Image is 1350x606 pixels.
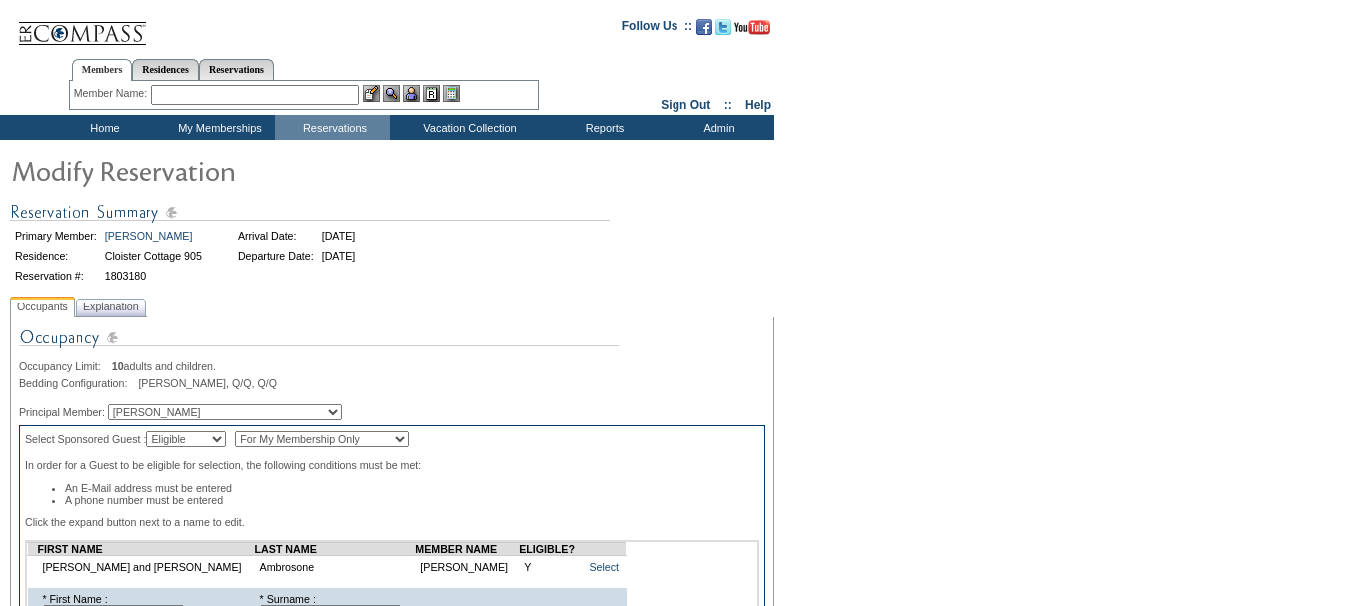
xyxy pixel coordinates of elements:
td: [DATE] [319,227,359,245]
td: FIRST NAME [38,543,255,556]
div: Member Name: [74,85,151,102]
a: Follow us on Twitter [715,25,731,37]
a: Select [589,561,619,573]
td: Cloister Cottage 905 [102,247,205,265]
span: 10 [112,360,124,372]
a: [PERSON_NAME] [105,230,193,242]
td: Follow Us :: [622,17,692,41]
img: b_edit.gif [363,85,380,102]
div: adults and children. [19,360,765,372]
img: Become our fan on Facebook [696,19,712,35]
img: View [383,85,400,102]
td: 1803180 [102,267,205,285]
td: [PERSON_NAME] [415,556,519,579]
span: Principal Member: [19,406,105,418]
span: :: [724,98,732,112]
li: An E-Mail address must be entered [65,482,759,494]
td: Home [45,115,160,140]
img: Impersonate [403,85,420,102]
a: Sign Out [661,98,710,112]
td: Vacation Collection [390,115,545,140]
img: Occupancy [19,325,619,360]
td: MEMBER NAME [415,543,519,556]
td: Departure Date: [235,247,317,265]
span: [PERSON_NAME], Q/Q, Q/Q [138,377,277,389]
td: ELIGIBLE? [519,543,578,556]
td: [PERSON_NAME] and [PERSON_NAME] [38,556,255,579]
a: Help [745,98,771,112]
img: Reservation Summary [10,200,610,225]
td: Reservation #: [12,267,100,285]
td: My Memberships [160,115,275,140]
td: Reservations [275,115,390,140]
a: Subscribe to our YouTube Channel [734,25,770,37]
span: Occupants [13,297,72,317]
a: Become our fan on Facebook [696,25,712,37]
img: Compass Home [17,5,147,46]
span: Occupancy Limit: [19,360,109,372]
a: Members [72,59,133,81]
img: b_calculator.gif [443,85,460,102]
span: Bedding Configuration: [19,377,135,389]
a: Reservations [199,59,274,80]
img: Modify Reservation [10,150,410,190]
td: Y [519,556,578,579]
td: Primary Member: [12,227,100,245]
img: Reservations [423,85,440,102]
a: Residences [132,59,199,80]
td: Ambrosone [255,556,416,579]
img: Follow us on Twitter [715,19,731,35]
td: [DATE] [319,247,359,265]
td: Arrival Date: [235,227,317,245]
img: Subscribe to our YouTube Channel [734,20,770,35]
td: Residence: [12,247,100,265]
td: Reports [545,115,660,140]
li: A phone number must be entered [65,494,759,506]
span: Explanation [79,297,143,317]
td: LAST NAME [255,543,416,556]
td: Admin [660,115,774,140]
